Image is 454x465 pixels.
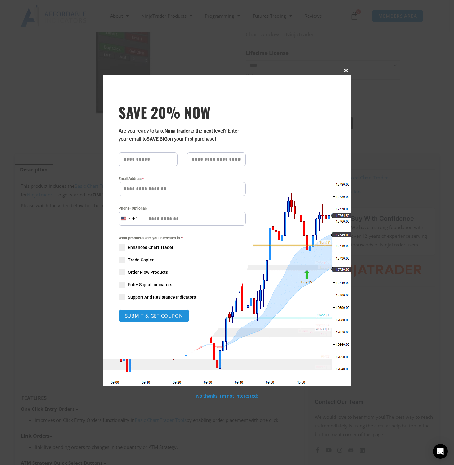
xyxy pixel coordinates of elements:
p: Are you ready to take to the next level? Enter your email to on your first purchase! [119,127,246,143]
span: Support And Resistance Indicators [128,294,196,300]
button: SUBMIT & GET COUPON [119,309,190,322]
label: Support And Resistance Indicators [119,294,246,300]
span: Enhanced Chart Trader [128,244,173,251]
span: SAVE 20% NOW [119,103,246,121]
label: Order Flow Products [119,269,246,275]
strong: NinjaTrader [164,128,190,134]
a: No thanks, I’m not interested! [196,393,258,399]
label: Email Address [119,176,246,182]
div: Open Intercom Messenger [433,444,448,459]
label: Trade Copier [119,257,246,263]
span: What product(s) are you interested in? [119,235,246,241]
div: +1 [132,215,138,223]
button: Selected country [119,212,138,226]
span: Order Flow Products [128,269,168,275]
strong: SAVE BIG [146,136,167,142]
label: Phone (Optional) [119,205,246,211]
span: Trade Copier [128,257,154,263]
span: Entry Signal Indicators [128,282,172,288]
label: Enhanced Chart Trader [119,244,246,251]
label: Entry Signal Indicators [119,282,246,288]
